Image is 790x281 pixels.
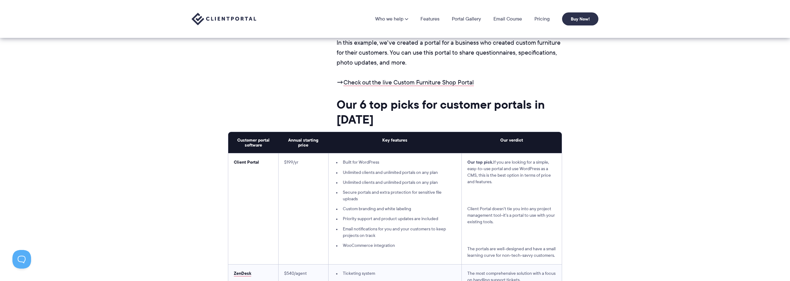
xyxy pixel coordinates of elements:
[467,206,556,225] p: Client Portal doesn’t tie you into any project management tool–it’s a portal to use with your exi...
[334,206,456,212] li: Custom branding and white labeling
[337,97,562,127] h2: Our 6 top picks for customer portals in [DATE]
[534,16,550,21] a: Pricing
[234,270,251,277] a: ZenDesk
[234,159,259,165] a: Client Portal
[334,270,456,277] li: Ticketing system
[467,246,556,259] p: The portals are well-designed and have a small learning curve for non-tech-savvy customers.
[334,215,456,222] li: Priority support and product updates are included
[467,159,493,165] strong: Our top pick.
[375,16,408,21] a: Who we help
[334,226,456,239] li: Email notifications for you and your customers to keep projects on track
[328,132,462,153] th: Key features
[334,242,456,249] li: WooCommerce integration
[337,77,562,87] p: →
[462,153,562,265] td: If you are looking for a simple, easy-to-use portal and use WordPress as a CMS, this is the best ...
[462,132,562,153] th: Our verdict
[334,159,456,165] li: Built for WordPress
[278,153,328,265] td: $199/yr
[337,38,562,67] p: In this example, we've created a portal for a business who created custom furniture for their cus...
[562,12,598,25] a: Buy Now!
[278,132,328,153] th: Annual starting price
[452,16,481,21] a: Portal Gallery
[12,250,31,269] iframe: Toggle Customer Support
[334,179,456,186] li: Unlimited clients and unlimited portals on any plan
[343,78,474,87] a: Check out the live Custom Furniture Shop Portal
[493,16,522,21] a: Email Course
[228,132,278,153] th: Customer portal software
[334,189,456,202] li: Secure portals and extra protection for sensitive file uploads
[334,169,456,176] li: Unlimited clients and unlimited portals on any plan
[420,16,439,21] a: Features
